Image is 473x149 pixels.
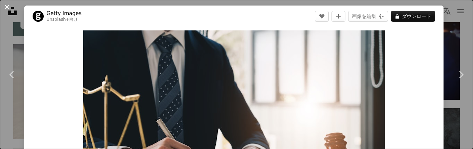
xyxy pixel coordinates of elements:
[449,41,473,108] a: 次へ
[46,17,69,22] a: Unsplash+
[46,17,81,22] div: 向け
[391,11,435,22] button: ダウンロード
[332,11,345,22] button: コレクションに追加する
[315,11,329,22] button: いいね！
[348,11,388,22] button: 画像を編集
[46,10,81,17] a: Getty Images
[33,11,44,22] img: Getty Imagesのプロフィールを見る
